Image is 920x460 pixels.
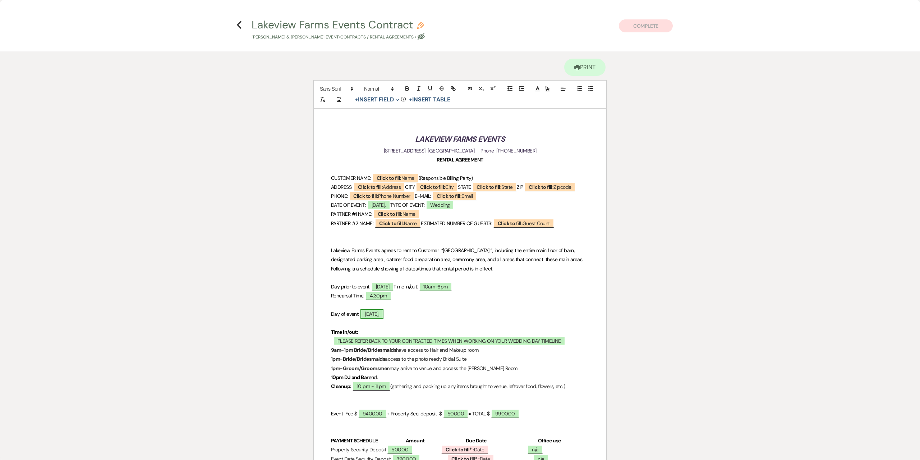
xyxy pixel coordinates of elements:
span: PHONE: [331,193,348,199]
span: 500.00 [387,445,413,454]
button: Insert Field [352,95,402,104]
em: LAKEVIEW FARMS EVENTS [415,134,505,144]
strong: 9am-1pm Bride/Bridesmaids [331,347,396,353]
span: Email [432,191,477,200]
span: E-MAIL: [415,193,431,199]
span: Rehearsal Time: [331,292,364,299]
a: Print [564,59,606,76]
span: ZIP [517,184,523,190]
span: Wedding [426,200,454,209]
strong: Groom/Groomsmen [343,365,390,372]
span: Guest Count [493,219,554,228]
span: Phone Number [349,191,414,200]
span: + [355,97,358,103]
span: ESTIMATED NUMBER OF GUESTS: [421,220,492,227]
span: 500.00 [443,409,469,418]
span: Address [354,182,405,191]
span: Lakeview Farms Events agrees to rent to Customer “[GEOGRAPHIC_DATA] ”, including the entire main ... [331,247,588,272]
span: Event Fee $ [331,410,357,417]
span: Text Background Color [543,85,553,93]
strong: Office use [538,437,561,444]
p: (gathering and packing up any items brought to venue, leftover food, flowers, etc.) [331,382,589,391]
span: Day of event: [331,311,359,317]
span: CITY [405,184,415,190]
span: ADDRESS: [331,184,353,190]
span: Header Formats [361,85,396,93]
b: Click to fill: [379,220,404,227]
b: Click to fill: [420,184,445,190]
span: = TOTAL $ [468,410,489,417]
strong: PAYMENT SCHEDULE [331,437,378,444]
span: TYPE OF EVENT: [390,202,425,208]
strong: 1pm [331,356,340,362]
span: PARTNER #2 NAME: [331,220,373,227]
span: [DATE] [372,282,394,291]
p: - access to the photo ready Bridal Suite [331,355,589,364]
span: [STREET_ADDRESS] [GEOGRAPHIC_DATA] Phone [PHONE_NUMBER] [384,147,537,154]
p: Property Security Deposit [331,445,589,454]
span: + [409,97,412,103]
span: CUSTOMER NAME: [331,175,371,181]
strong: 1pm [331,365,340,372]
strong: Time in/out: [331,329,358,335]
b: Click to fill: [353,193,378,199]
span: City [416,182,458,191]
strong: Bride/Bridesmaids [343,356,385,362]
span: Name [372,173,419,182]
p: have access to Hair and Makeup room [331,346,589,355]
button: Complete [619,19,673,32]
span: Zipcode [524,182,575,191]
p: [PERSON_NAME] & [PERSON_NAME] Event • Contracts / Rental Agreements • [252,34,425,41]
button: +Insert Table [406,95,453,104]
span: n/a [528,445,543,454]
strong: 10pm DJ and Bar [331,374,369,381]
strong: RENTAL AGREEMENT [437,156,483,163]
span: Name [375,219,421,228]
button: Lakeview Farms Events Contract[PERSON_NAME] & [PERSON_NAME] Event•Contracts / Rental Agreements • [252,19,425,41]
b: Click to fill: [437,193,461,199]
span: DATE OF EVENT: [331,202,366,208]
b: Click to fill* : [446,446,474,453]
span: State [472,182,517,191]
span: PLEASE REFER BACK TO YOUR CONTRACTED TIMES WHEN WORKING ON YOUR WEDDING DAY TIMELINE [333,336,565,345]
span: [DATE], [360,309,383,319]
b: Click to fill: [498,220,523,227]
span: Text Color [533,85,543,93]
strong: Amount [406,437,425,444]
span: 10 pm - 11 pm [353,382,390,391]
b: Click to fill: [529,184,553,190]
b: Click to fill: [477,184,501,190]
span: 9900.00 [491,409,519,418]
span: STATE [458,184,471,190]
span: (Responsible Billing Party) [419,175,473,181]
b: Click to fill: [358,184,383,190]
span: [DATE], [367,200,390,209]
span: + Property Sec. deposit $ [387,410,442,417]
span: Time in/out: [394,283,418,290]
span: 10am-6pm [419,282,452,291]
p: - may arrive to venue and access the [PERSON_NAME] Room [331,364,589,373]
b: Click to fill: [378,211,402,217]
span: 9400.00 [358,409,387,418]
span: Date [441,445,488,454]
span: 4:30pm [365,291,391,300]
span: Name [373,209,420,218]
b: Click to fill: [377,175,401,181]
span: Day prior to event: [331,283,370,290]
strong: Cleanup: [331,383,351,390]
span: end. [369,374,378,381]
span: PARTNER #1 NAME: [331,211,372,217]
strong: Due Date [466,437,487,444]
span: Alignment [558,85,568,93]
